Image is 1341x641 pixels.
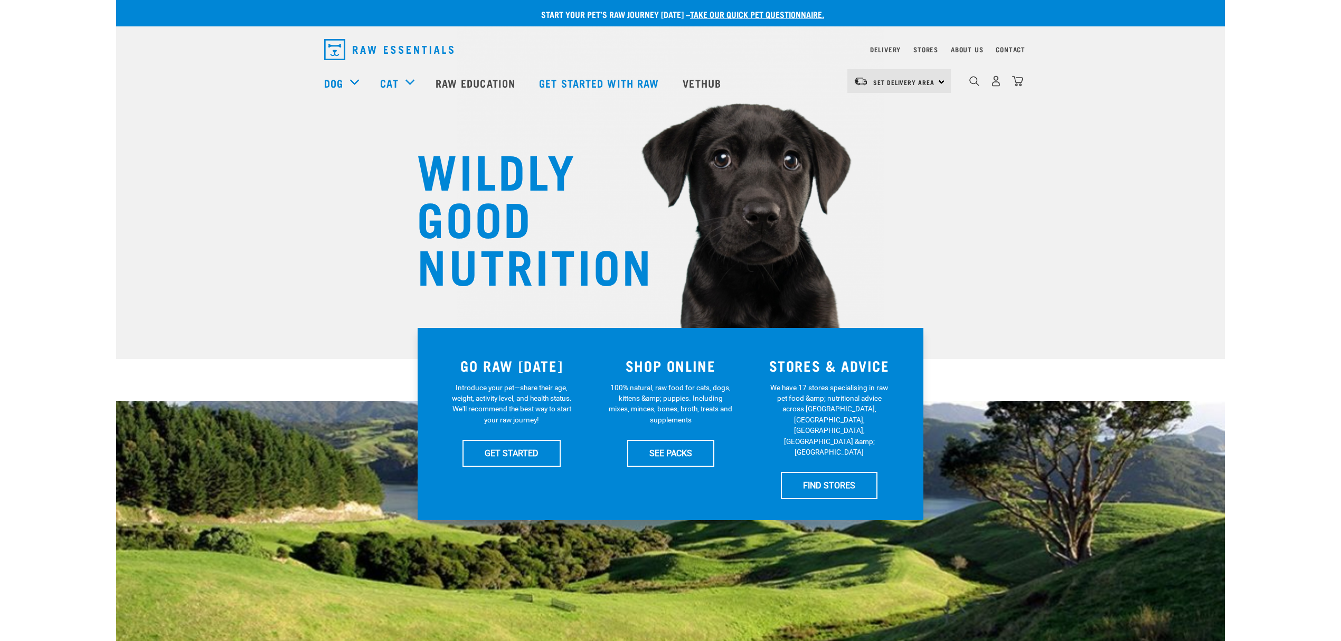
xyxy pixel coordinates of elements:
a: Delivery [870,48,901,51]
span: Set Delivery Area [873,80,934,84]
p: Introduce your pet—share their age, weight, activity level, and health status. We'll recommend th... [450,382,574,426]
a: take our quick pet questionnaire. [690,12,824,16]
nav: dropdown navigation [116,62,1225,104]
img: home-icon-1@2x.png [969,76,979,86]
h1: WILDLY GOOD NUTRITION [417,145,628,288]
a: SEE PACKS [627,440,714,466]
a: GET STARTED [462,440,561,466]
img: van-moving.png [854,77,868,86]
img: user.png [990,76,1002,87]
nav: dropdown navigation [316,35,1025,64]
a: Stores [913,48,938,51]
h3: SHOP ONLINE [598,357,744,374]
a: Get started with Raw [528,62,672,104]
a: FIND STORES [781,472,877,498]
a: About Us [951,48,983,51]
p: We have 17 stores specialising in raw pet food &amp; nutritional advice across [GEOGRAPHIC_DATA],... [767,382,891,458]
img: Raw Essentials Logo [324,39,454,60]
a: Cat [380,75,398,91]
h3: STORES & ADVICE [756,357,902,374]
img: home-icon@2x.png [1012,76,1023,87]
a: Contact [996,48,1025,51]
a: Vethub [672,62,734,104]
a: Dog [324,75,343,91]
p: Start your pet’s raw journey [DATE] – [124,8,1233,21]
a: Raw Education [425,62,528,104]
p: 100% natural, raw food for cats, dogs, kittens &amp; puppies. Including mixes, minces, bones, bro... [609,382,733,426]
h3: GO RAW [DATE] [439,357,585,374]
